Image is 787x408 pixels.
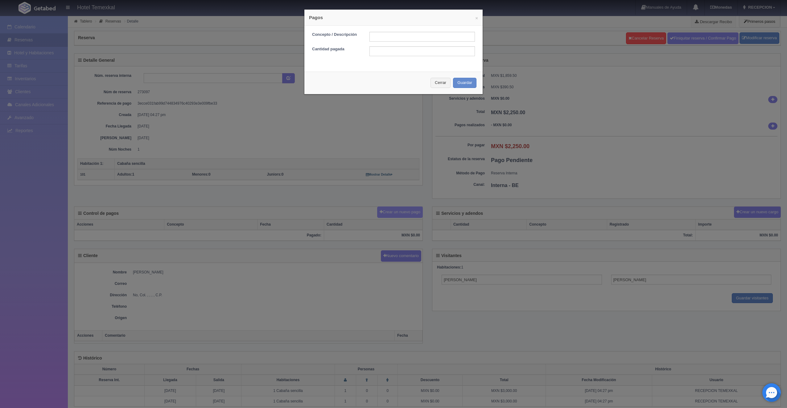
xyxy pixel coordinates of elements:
label: Cantidad pagada [307,46,365,52]
label: Concepto / Descripción [307,32,365,38]
h4: Pagos [309,14,478,21]
button: × [475,16,478,20]
button: Cerrar [431,78,451,88]
button: Guardar [453,78,476,88]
